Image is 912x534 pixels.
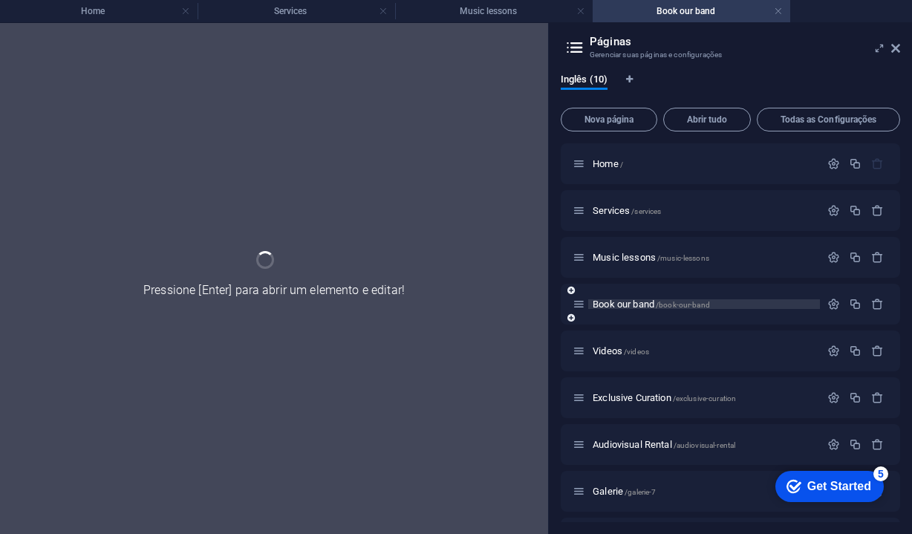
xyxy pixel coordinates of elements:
div: Duplicar [849,157,861,170]
div: Configurações [827,298,840,310]
div: Music lessons/music-lessons [588,253,820,262]
span: Clique para abrir a página [593,345,649,356]
span: /book-our-band [656,301,710,309]
div: Duplicar [849,204,861,217]
h4: Services [198,3,395,19]
h2: Páginas [590,35,900,48]
span: Clique para abrir a página [593,205,661,216]
div: Exclusive Curation/exclusive-curation [588,393,820,403]
button: Todas as Configurações [757,108,900,131]
h4: Music lessons [395,3,593,19]
div: Configurações [827,157,840,170]
div: Duplicar [849,391,861,404]
div: Duplicar [849,438,861,451]
span: Clique para abrir a página [593,158,623,169]
span: Clique para abrir a página [593,486,656,497]
span: Music lessons [593,252,709,263]
div: Configurações [827,438,840,451]
div: Duplicar [849,345,861,357]
span: /music-lessons [657,254,709,262]
span: /galerie-7 [625,488,656,496]
span: Abrir tudo [670,115,744,124]
span: /audiovisual-rental [674,441,736,449]
div: 5 [110,3,125,18]
div: Configurações [827,391,840,404]
div: Remover [871,391,884,404]
div: Home/ [588,159,820,169]
span: /videos [624,348,649,356]
span: Todas as Configurações [763,115,893,124]
div: Guia de Idiomas [561,74,900,102]
div: Audiovisual Rental/audiovisual-rental [588,440,820,449]
div: Services/services [588,206,820,215]
div: Book our band/book-our-band [588,299,820,309]
h3: Gerenciar suas páginas e configurações [590,48,870,62]
div: Remover [871,345,884,357]
div: Remover [871,251,884,264]
span: Clique para abrir a página [593,392,736,403]
span: Book our band [593,299,710,310]
div: Duplicar [849,251,861,264]
div: Videos/videos [588,346,820,356]
div: Configurações [827,204,840,217]
h4: Book our band [593,3,790,19]
span: Clique para abrir a página [593,439,735,450]
div: Duplicar [849,298,861,310]
div: A página inicial não pode ser excluída [871,157,884,170]
span: Nova página [567,115,651,124]
div: Configurações [827,251,840,264]
div: Galerie/galerie-7 [588,486,820,496]
button: Nova página [561,108,657,131]
div: Configurações [827,345,840,357]
div: Get Started [44,16,108,30]
span: / [620,160,623,169]
span: /exclusive-curation [673,394,737,403]
div: Remover [871,438,884,451]
div: Remover [871,298,884,310]
span: /services [631,207,661,215]
span: Inglês (10) [561,71,608,91]
div: Get Started 5 items remaining, 0% complete [12,7,120,39]
button: Abrir tudo [663,108,751,131]
div: Remover [871,204,884,217]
